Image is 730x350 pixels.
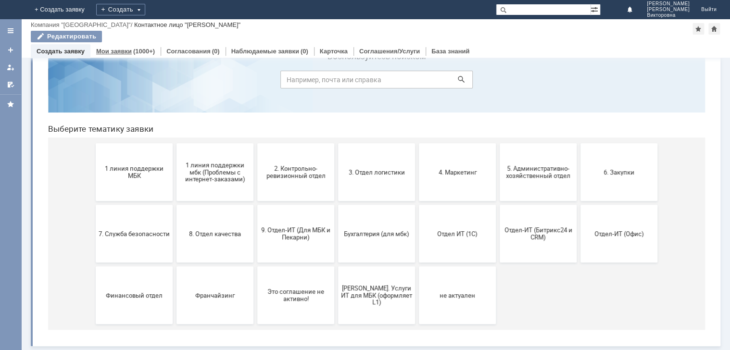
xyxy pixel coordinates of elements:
[320,48,348,55] a: Карточка
[543,140,614,148] span: 6. Закупки
[31,21,134,28] div: /
[231,48,299,55] a: Наблюдаемые заявки
[58,263,129,271] span: Финансовый отдел
[240,24,432,33] label: Воспользуйтесь поиском
[212,48,220,55] div: (0)
[459,177,536,235] button: Отдел-ИТ (Битрикс24 и CRM)
[139,263,210,271] span: Франчайзинг
[217,238,294,296] button: Это соглашение не активно!
[55,177,132,235] button: 7. Служба безопасности
[543,202,614,209] span: Отдел-ИТ (Офис)
[381,202,453,209] span: Отдел ИТ (1С)
[3,77,18,92] a: Мои согласования
[3,42,18,58] a: Создать заявку
[217,115,294,173] button: 2. Контрольно-ревизионный отдел
[540,115,617,173] button: 6. Закупки
[136,177,213,235] button: 8. Отдел качества
[298,238,375,296] button: [PERSON_NAME]. Услуги ИТ для МБК (оформляет L1)
[431,48,469,55] a: База знаний
[136,238,213,296] button: Франчайзинг
[139,133,210,155] span: 1 линия поддержки мбк (Проблемы с интернет-заказами)
[378,177,455,235] button: Отдел ИТ (1С)
[647,1,690,7] span: [PERSON_NAME]
[301,202,372,209] span: Бухгалтерия (для мбк)
[31,21,131,28] a: Компания "[GEOGRAPHIC_DATA]"
[240,43,432,61] input: Например, почта или справка
[55,115,132,173] button: 1 линия поддержки МБК
[58,137,129,151] span: 1 линия поддержки МБК
[133,48,155,55] div: (1000+)
[540,177,617,235] button: Отдел-ИТ (Офис)
[298,115,375,173] button: 3. Отдел логистики
[647,7,690,12] span: [PERSON_NAME]
[220,199,291,213] span: 9. Отдел-ИТ (Для МБК и Пекарни)
[220,137,291,151] span: 2. Контрольно-ревизионный отдел
[58,202,129,209] span: 7. Служба безопасности
[134,21,240,28] div: Контактное лицо "[PERSON_NAME]"
[381,263,453,271] span: не актуален
[301,256,372,278] span: [PERSON_NAME]. Услуги ИТ для МБК (оформляет L1)
[378,115,455,173] button: 4. Маркетинг
[220,260,291,275] span: Это соглашение не активно!
[8,96,665,106] header: Выберите тематику заявки
[298,177,375,235] button: Бухгалтерия (для мбк)
[166,48,211,55] a: Согласования
[96,4,145,15] div: Создать
[96,48,132,55] a: Мои заявки
[591,4,600,13] span: Расширенный поиск
[37,48,85,55] a: Создать заявку
[708,23,720,35] div: Сделать домашней страницей
[462,199,533,213] span: Отдел-ИТ (Битрикс24 и CRM)
[359,48,420,55] a: Соглашения/Услуги
[647,12,690,18] span: Викторовна
[217,177,294,235] button: 9. Отдел-ИТ (Для МБК и Пекарни)
[3,60,18,75] a: Мои заявки
[459,115,536,173] button: 5. Административно-хозяйственный отдел
[55,238,132,296] button: Финансовый отдел
[301,48,308,55] div: (0)
[301,140,372,148] span: 3. Отдел логистики
[378,238,455,296] button: не актуален
[692,23,704,35] div: Добавить в избранное
[139,202,210,209] span: 8. Отдел качества
[136,115,213,173] button: 1 линия поддержки мбк (Проблемы с интернет-заказами)
[462,137,533,151] span: 5. Административно-хозяйственный отдел
[381,140,453,148] span: 4. Маркетинг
